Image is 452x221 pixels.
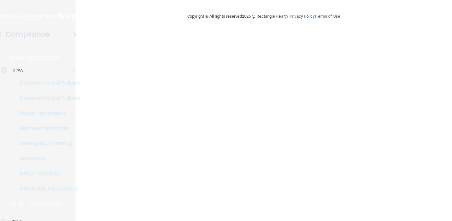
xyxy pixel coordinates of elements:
p: Documents and Policies [4,80,90,86]
p: Learn More! [27,200,61,208]
p: OSHA [9,200,24,208]
h4: Compliance [6,30,50,39]
p: HIPAA [11,67,23,74]
a: Privacy Policy [290,14,315,19]
a: Terms of Use [316,14,340,19]
p: HIPAA Checklist [4,171,90,177]
p: HIPAA [9,54,25,61]
p: Learn More! [28,54,61,61]
p: Documents and Policies [4,95,90,101]
p: Emergency Planning [4,140,90,147]
p: Resources [4,155,90,162]
div: Copyright © All rights reserved 2025 @ Rectangle Health | | [148,6,379,26]
p: Business Associates [4,125,90,131]
p: HIPAA Risk Assessment [4,186,90,192]
p: Report an Incident [4,110,90,116]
